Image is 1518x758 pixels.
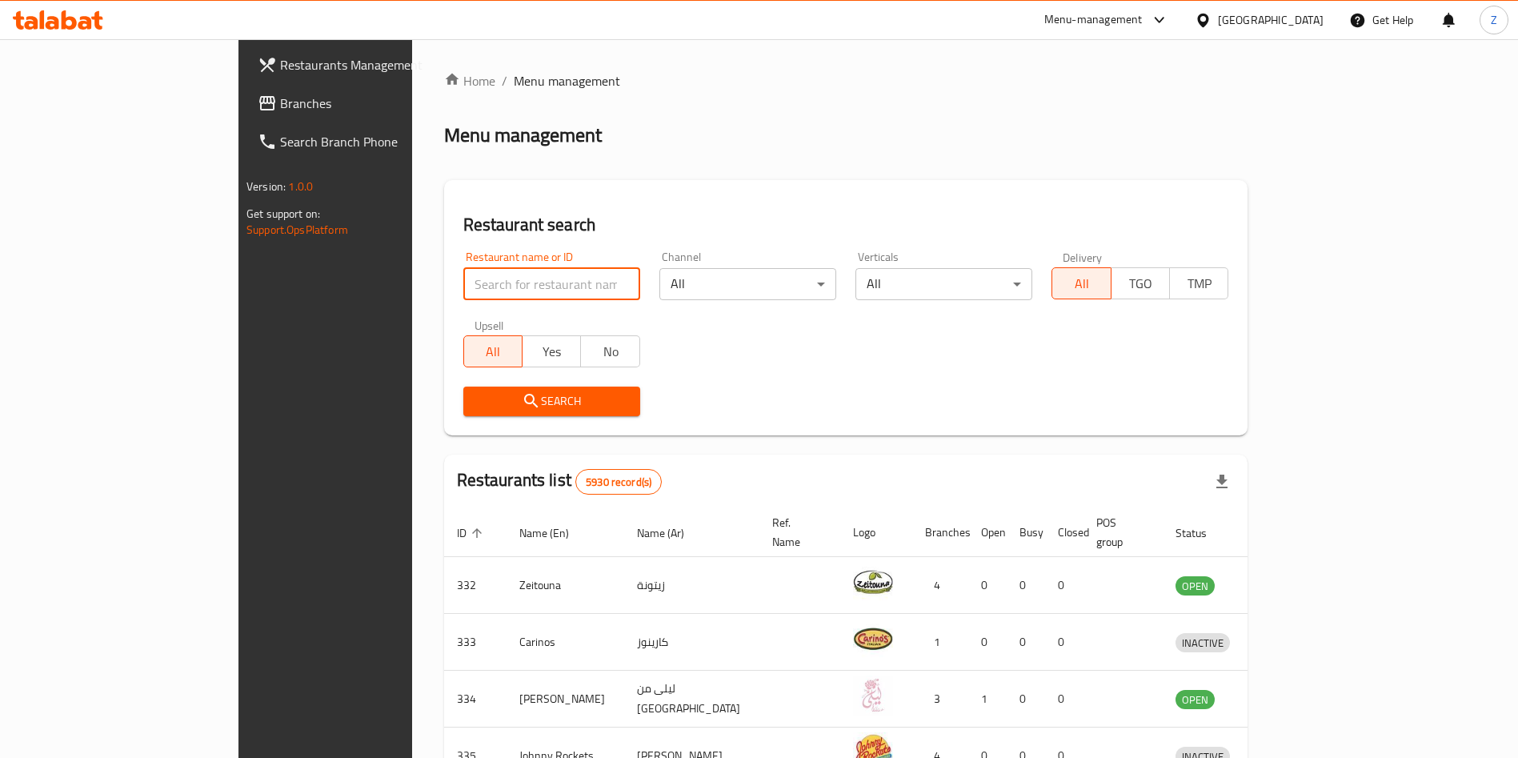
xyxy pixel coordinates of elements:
[659,268,836,300] div: All
[246,203,320,224] span: Get support on:
[968,671,1007,728] td: 1
[507,671,624,728] td: [PERSON_NAME]
[912,614,968,671] td: 1
[514,71,620,90] span: Menu management
[1118,272,1164,295] span: TGO
[444,71,1248,90] nav: breadcrumb
[471,340,516,363] span: All
[575,469,662,495] div: Total records count
[576,475,661,490] span: 5930 record(s)
[624,671,759,728] td: ليلى من [GEOGRAPHIC_DATA]
[1111,267,1170,299] button: TGO
[1218,11,1324,29] div: [GEOGRAPHIC_DATA]
[529,340,575,363] span: Yes
[1007,614,1045,671] td: 0
[245,46,492,84] a: Restaurants Management
[1051,267,1111,299] button: All
[968,557,1007,614] td: 0
[463,268,640,300] input: Search for restaurant name or ID..
[1059,272,1104,295] span: All
[507,557,624,614] td: Zeitouna
[840,508,912,557] th: Logo
[1045,671,1083,728] td: 0
[580,335,639,367] button: No
[1169,267,1228,299] button: TMP
[772,513,821,551] span: Ref. Name
[280,94,479,113] span: Branches
[968,508,1007,557] th: Open
[246,219,348,240] a: Support.OpsPlatform
[245,122,492,161] a: Search Branch Phone
[624,557,759,614] td: زيتونة
[1176,690,1215,709] div: OPEN
[457,523,487,543] span: ID
[587,340,633,363] span: No
[475,319,504,331] label: Upsell
[1176,633,1230,652] div: INACTIVE
[519,523,590,543] span: Name (En)
[1045,508,1083,557] th: Closed
[1176,523,1228,543] span: Status
[280,132,479,151] span: Search Branch Phone
[1045,614,1083,671] td: 0
[1176,272,1222,295] span: TMP
[1176,576,1215,596] div: OPEN
[444,122,602,148] h2: Menu management
[507,614,624,671] td: Carinos
[476,391,627,411] span: Search
[457,468,663,495] h2: Restaurants list
[1007,508,1045,557] th: Busy
[637,523,705,543] span: Name (Ar)
[1007,671,1045,728] td: 0
[1176,634,1230,652] span: INACTIVE
[522,335,581,367] button: Yes
[912,671,968,728] td: 3
[853,619,893,659] img: Carinos
[1176,577,1215,596] span: OPEN
[912,557,968,614] td: 4
[1096,513,1144,551] span: POS group
[245,84,492,122] a: Branches
[1203,463,1241,501] div: Export file
[463,335,523,367] button: All
[280,55,479,74] span: Restaurants Management
[1176,691,1215,709] span: OPEN
[246,176,286,197] span: Version:
[624,614,759,671] td: كارينوز
[1045,557,1083,614] td: 0
[463,213,1229,237] h2: Restaurant search
[912,508,968,557] th: Branches
[1063,251,1103,263] label: Delivery
[855,268,1032,300] div: All
[463,387,640,416] button: Search
[1044,10,1143,30] div: Menu-management
[968,614,1007,671] td: 0
[288,176,313,197] span: 1.0.0
[853,562,893,602] img: Zeitouna
[1007,557,1045,614] td: 0
[853,676,893,716] img: Leila Min Lebnan
[1491,11,1497,29] span: Z
[502,71,507,90] li: /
